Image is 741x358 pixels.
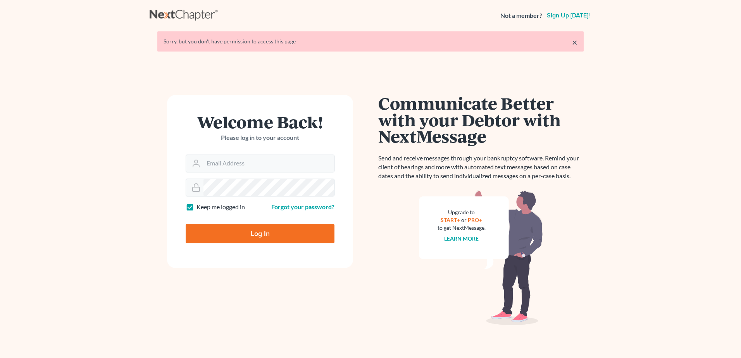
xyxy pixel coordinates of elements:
[445,235,479,242] a: Learn more
[186,114,334,130] h1: Welcome Back!
[378,95,584,145] h1: Communicate Better with your Debtor with NextMessage
[419,190,543,325] img: nextmessage_bg-59042aed3d76b12b5cd301f8e5b87938c9018125f34e5fa2b7a6b67550977c72.svg
[378,154,584,181] p: Send and receive messages through your bankruptcy software. Remind your client of hearings and mo...
[186,133,334,142] p: Please log in to your account
[271,203,334,210] a: Forgot your password?
[572,38,577,47] a: ×
[468,217,483,223] a: PRO+
[462,217,467,223] span: or
[438,208,486,216] div: Upgrade to
[500,11,542,20] strong: Not a member?
[545,12,591,19] a: Sign up [DATE]!
[203,155,334,172] input: Email Address
[186,224,334,243] input: Log In
[438,224,486,232] div: to get NextMessage.
[441,217,460,223] a: START+
[196,203,245,212] label: Keep me logged in
[164,38,577,45] div: Sorry, but you don't have permission to access this page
